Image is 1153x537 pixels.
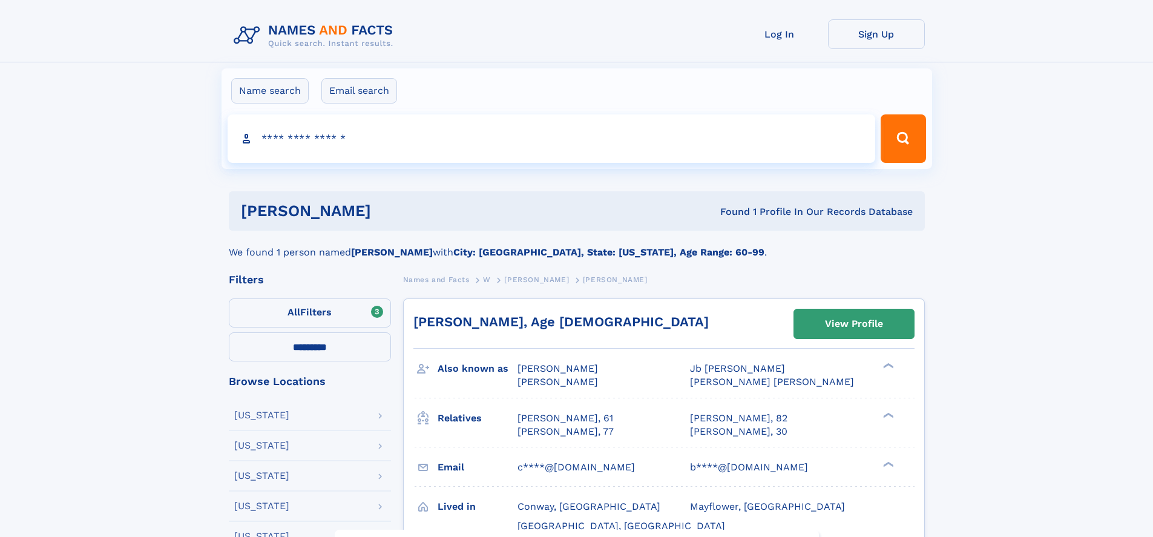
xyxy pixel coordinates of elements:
[229,274,391,285] div: Filters
[438,496,517,517] h3: Lived in
[517,501,660,512] span: Conway, [GEOGRAPHIC_DATA]
[229,231,925,260] div: We found 1 person named with .
[880,460,895,468] div: ❯
[517,376,598,387] span: [PERSON_NAME]
[229,298,391,328] label: Filters
[880,411,895,419] div: ❯
[438,457,517,478] h3: Email
[881,114,925,163] button: Search Button
[483,275,491,284] span: W
[228,114,876,163] input: search input
[234,501,289,511] div: [US_STATE]
[690,501,845,512] span: Mayflower, [GEOGRAPHIC_DATA]
[517,412,613,425] a: [PERSON_NAME], 61
[231,78,309,104] label: Name search
[229,19,403,52] img: Logo Names and Facts
[828,19,925,49] a: Sign Up
[504,272,569,287] a: [PERSON_NAME]
[234,471,289,481] div: [US_STATE]
[321,78,397,104] label: Email search
[438,408,517,429] h3: Relatives
[825,310,883,338] div: View Profile
[731,19,828,49] a: Log In
[287,306,300,318] span: All
[545,205,913,219] div: Found 1 Profile In Our Records Database
[517,363,598,374] span: [PERSON_NAME]
[413,314,709,329] a: [PERSON_NAME], Age [DEMOGRAPHIC_DATA]
[229,376,391,387] div: Browse Locations
[483,272,491,287] a: W
[794,309,914,338] a: View Profile
[517,425,614,438] a: [PERSON_NAME], 77
[690,363,785,374] span: Jb [PERSON_NAME]
[403,272,470,287] a: Names and Facts
[880,362,895,370] div: ❯
[583,275,648,284] span: [PERSON_NAME]
[517,520,725,532] span: [GEOGRAPHIC_DATA], [GEOGRAPHIC_DATA]
[241,203,546,219] h1: [PERSON_NAME]
[690,376,854,387] span: [PERSON_NAME] [PERSON_NAME]
[690,412,787,425] a: [PERSON_NAME], 82
[234,441,289,450] div: [US_STATE]
[504,275,569,284] span: [PERSON_NAME]
[351,246,433,258] b: [PERSON_NAME]
[453,246,764,258] b: City: [GEOGRAPHIC_DATA], State: [US_STATE], Age Range: 60-99
[438,358,517,379] h3: Also known as
[690,425,787,438] a: [PERSON_NAME], 30
[234,410,289,420] div: [US_STATE]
